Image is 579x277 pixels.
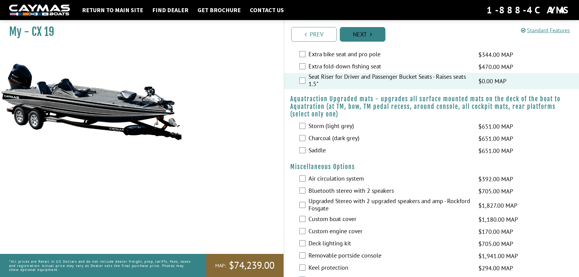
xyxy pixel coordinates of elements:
[478,122,513,131] span: $651.00 MAP
[478,62,513,71] span: $470.00 MAP
[478,146,513,155] span: $651.00 MAP
[478,251,518,261] span: $1,941.00 MAP
[478,77,506,86] span: $0.00 MAP
[308,187,471,196] label: Bluetooth stereo with 2 speakers
[308,215,471,224] label: Custom boat cover
[308,147,471,155] label: Saddle
[308,252,471,261] label: Removable portside console
[308,175,471,184] label: Air circulation system
[478,215,518,224] span: $1,180.00 MAP
[206,254,284,277] a: MAP:$74,239.00
[478,175,513,184] span: $392.00 MAP
[229,259,274,272] span: $74,239.00
[308,134,471,143] label: Charcoal (dark grey)
[521,27,570,34] a: Standard Features
[290,163,573,171] h4: Miscellaneous Options
[478,50,513,59] span: $344.00 MAP
[340,27,385,42] a: Next
[308,50,471,59] label: Extra bike seat and pro pole
[308,73,471,89] label: Seat Riser for Driver and Passenger Bucket Seats - Raises seats 1.5"
[290,95,573,118] h4: Aquatraction Upgraded mats - upgrades all surface mounted mats on the deck of the boat to Aquatra...
[478,239,513,248] span: $705.00 MAP
[478,201,517,210] span: $1,827.00 MAP
[478,134,513,143] span: $651.00 MAP
[308,264,471,273] label: Keel protection
[308,240,471,248] label: Deck lighting kit
[291,27,337,42] a: Prev
[308,63,471,71] label: Extra fold-down fishing seat
[195,6,244,14] a: Get Brochure
[308,197,471,213] label: Upgraded Stereo with 2 upgraded speakers and amp - Rockford Fosgate
[9,256,192,275] p: *All prices are Retail in US Dollars and do not include dealer freight, prep, tariffs, fees, taxe...
[215,262,226,269] span: MAP:
[478,264,513,273] span: $294.00 MAP
[487,3,570,17] div: 1-888-4CAYMAS
[9,5,70,16] img: white-logo-c9c8dbefe5ff5ceceb0f0178aa75bf4bb51f6bca0971e226c86eb53dfe498488.png
[9,25,268,39] h1: My - CX 19
[478,187,513,196] span: $705.00 MAP
[308,122,471,131] label: Storm (light grey)
[478,227,513,236] span: $170.00 MAP
[79,6,146,14] a: Return to main site
[247,6,287,14] a: Contact Us
[149,6,191,14] a: Find Dealer
[308,227,471,236] label: Custom engine cover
